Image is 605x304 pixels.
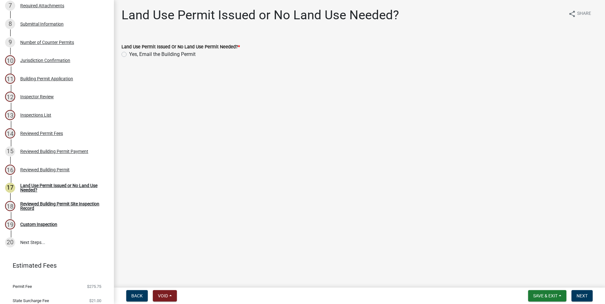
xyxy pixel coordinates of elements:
label: Yes, Email the Building Permit [129,51,196,58]
div: 13 [5,110,15,120]
div: Reviewed Permit Fees [20,131,63,136]
button: Back [126,290,148,301]
div: Inspector Review [20,94,54,99]
i: share [568,10,576,18]
div: 8 [5,19,15,29]
span: Share [577,10,591,18]
div: 9 [5,37,15,47]
div: Jurisdiction Confirmation [20,58,70,63]
div: 10 [5,55,15,65]
div: 17 [5,183,15,193]
div: Reviewed Building Permit Site Inspection Record [20,202,104,210]
div: 7 [5,1,15,11]
div: 12 [5,92,15,102]
div: Reviewed Building Permit Payment [20,149,88,154]
span: $21.00 [89,299,101,303]
div: 11 [5,74,15,84]
span: Void [158,293,168,298]
span: State Surcharge Fee [13,299,49,303]
div: Number of Counter Permits [20,40,74,45]
div: 15 [5,146,15,156]
div: 19 [5,219,15,229]
div: Submittal Information [20,22,64,26]
div: Land Use Permit Issued or No Land Use Needed? [20,183,104,192]
div: Custom Inspection [20,222,57,227]
div: 16 [5,165,15,175]
button: Void [153,290,177,301]
div: Building Permit Application [20,76,73,81]
div: Required Attachments [20,3,64,8]
div: Inspections List [20,113,51,117]
div: 14 [5,128,15,138]
span: Save & Exit [533,293,558,298]
span: Back [131,293,143,298]
div: 18 [5,201,15,211]
a: Estimated Fees [5,259,104,272]
h1: Land Use Permit Issued or No Land Use Needed? [122,8,399,23]
span: Permit Fee [13,284,32,289]
button: Next [571,290,593,301]
label: Land Use Permit Issued Or No Land Use Permit Needed? [122,45,240,49]
button: shareShare [563,8,596,20]
span: $275.75 [87,284,101,289]
div: 20 [5,237,15,247]
span: Next [577,293,588,298]
button: Save & Exit [528,290,566,301]
div: Reviewed Building Permit [20,167,70,172]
